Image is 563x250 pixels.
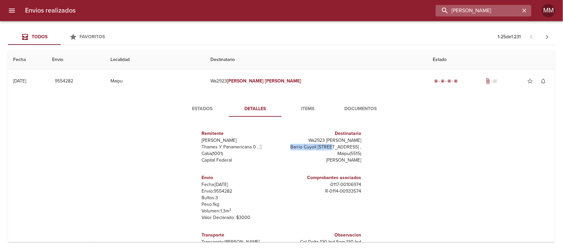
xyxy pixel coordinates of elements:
h6: Envios realizados [25,5,76,16]
p: Transporte: [PERSON_NAME] [202,239,279,245]
div: MM [542,4,555,17]
th: Fecha [8,50,47,69]
div: Tabs Envios [8,29,113,45]
span: Detalles [233,105,278,113]
h6: Destinatario [284,130,361,137]
p: Capital Federal [202,157,279,164]
td: Maipu [105,69,205,93]
span: Tiene documentos adjuntos [485,78,491,84]
sup: 3 [230,207,232,212]
h6: Transporte [202,232,279,239]
p: Caba ( 1001 ) [202,150,279,157]
h6: Comprobantes asociados [284,174,361,181]
th: Destinatario [205,50,427,69]
div: [DATE] [13,78,26,84]
span: No tiene pedido asociado [491,78,498,84]
span: Documentos [338,105,383,113]
p: Fecha: [DATE] [202,181,279,188]
button: 9554282 [52,75,76,87]
p: Volumen: 1.3 m [202,208,279,214]
div: Abrir información de usuario [542,4,555,17]
button: Agregar a favoritos [523,75,537,88]
p: Maipu ( 5515 ) [284,150,361,157]
p: Envío: 9554282 [202,188,279,195]
span: Estados [180,105,225,113]
div: Entregado [433,78,459,84]
span: Todos [32,34,47,40]
th: Estado [427,50,555,69]
span: Items [286,105,330,113]
span: star_border [527,78,533,84]
span: radio_button_checked [447,79,451,83]
p: Barrio Cuyoil [STREET_ADDRESS] , [284,144,361,150]
p: - 0117 - 00106974 [284,181,361,188]
p: 1 - 25 de 1.231 [498,34,521,40]
span: Favoritos [80,34,105,40]
p: [PERSON_NAME] [202,137,279,144]
button: menu [4,3,20,18]
p: Col Delta 130 Ind Som 130 Ind [284,239,361,245]
span: radio_button_checked [434,79,438,83]
p: [PERSON_NAME] [284,157,361,164]
p: R - 0114 - 00933574 [284,188,361,195]
em: [PERSON_NAME] [227,78,264,84]
span: radio_button_checked [441,79,445,83]
td: Wa2923 [205,69,427,93]
p: Wa2923 [PERSON_NAME] [284,137,361,144]
input: buscar [436,5,520,16]
span: 9554282 [55,77,73,85]
h6: Observacion [284,232,361,239]
th: Localidad [105,50,205,69]
p: Bultos: 3 [202,195,279,201]
p: Thames Y Panamericana 0 ,   [202,144,279,150]
th: Envio [47,50,105,69]
div: Tabs detalle de guia [176,101,387,117]
h6: Envio [202,174,279,181]
p: Valor Declarado: $ 3000 [202,214,279,221]
span: radio_button_checked [454,79,458,83]
span: notifications_none [540,78,547,84]
span: Pagina anterior [523,33,539,40]
p: Peso: 1 kg [202,201,279,208]
span: Pagina siguiente [539,29,555,45]
em: [PERSON_NAME] [265,78,301,84]
button: Activar notificaciones [537,75,550,88]
h6: Remitente [202,130,279,137]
